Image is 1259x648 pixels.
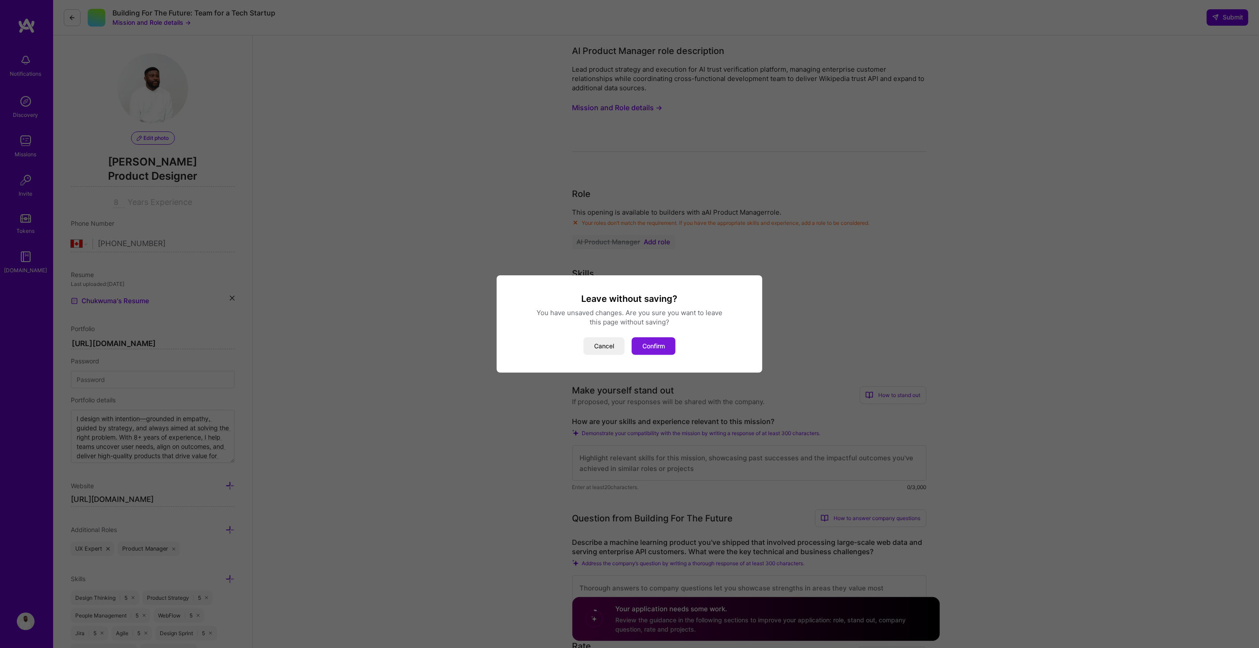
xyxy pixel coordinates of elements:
button: Cancel [583,337,625,355]
div: You have unsaved changes. Are you sure you want to leave [507,308,752,317]
h3: Leave without saving? [507,293,752,305]
div: this page without saving? [507,317,752,327]
button: Confirm [632,337,676,355]
div: modal [497,275,762,373]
